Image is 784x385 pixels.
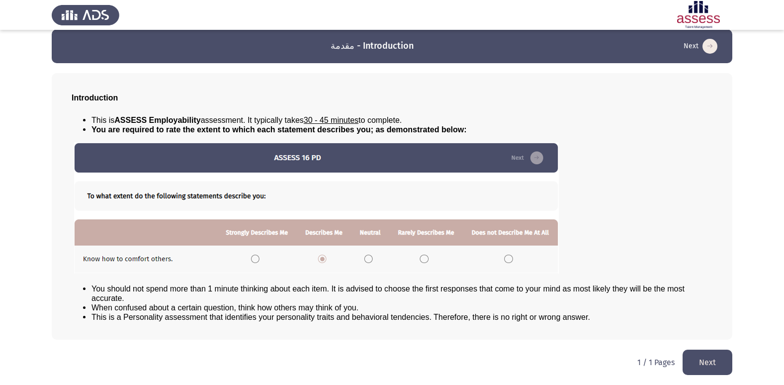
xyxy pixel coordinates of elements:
b: ASSESS Employability [114,116,200,124]
u: 30 - 45 minutes [304,116,358,124]
span: You should not spend more than 1 minute thinking about each item. It is advised to choose the fir... [91,285,685,302]
span: Introduction [72,94,118,102]
span: You are required to rate the extent to which each statement describes you; as demonstrated below: [91,125,467,134]
span: This is assessment. It typically takes to complete. [91,116,402,124]
img: Assessment logo of ASSESS Employability - EBI [665,1,732,29]
img: Assess Talent Management logo [52,1,119,29]
button: load next page [681,38,720,54]
span: When confused about a certain question, think how others may think of you. [91,303,358,312]
button: load next page [683,350,732,375]
h3: مقدمة - Introduction [331,40,414,52]
p: 1 / 1 Pages [637,358,675,367]
span: This is a Personality assessment that identifies your personality traits and behavioral tendencie... [91,313,590,321]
